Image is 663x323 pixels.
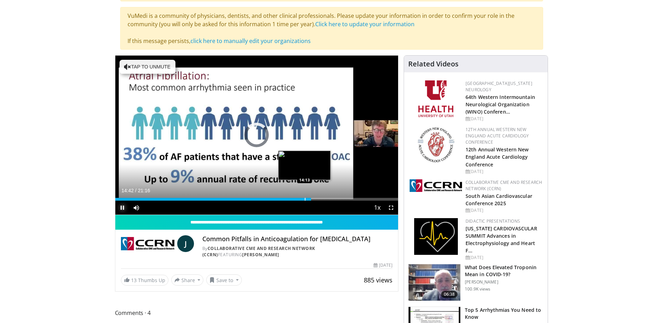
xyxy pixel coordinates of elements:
h4: Common Pitfalls in Anticoagulation for [MEDICAL_DATA] [202,235,392,243]
div: VuMedi is a community of physicians, dentists, and other clinical professionals. Please update yo... [120,7,543,50]
button: Playback Rate [370,201,384,215]
span: Comments 4 [115,308,399,317]
div: [DATE] [466,116,542,122]
span: 21:16 [138,188,150,193]
a: J [177,235,194,252]
div: By FEATURING [202,245,392,258]
a: 13 Thumbs Up [121,275,168,286]
img: 1860aa7a-ba06-47e3-81a4-3dc728c2b4cf.png.150x105_q85_autocrop_double_scale_upscale_version-0.2.png [414,218,458,255]
a: [GEOGRAPHIC_DATA][US_STATE] Neurology [466,80,532,93]
a: [PERSON_NAME] [242,252,279,258]
p: 100.9K views [465,286,490,292]
img: 98daf78a-1d22-4ebe-927e-10afe95ffd94.150x105_q85_crop-smart_upscale.jpg [409,264,460,301]
button: Tap to unmute [120,60,175,74]
button: Mute [129,201,143,215]
img: Collaborative CME and Research Network (CCRN) [121,235,174,252]
a: 12th Annual Western New England Acute Cardiology Conference [466,127,529,145]
span: 13 [131,277,137,283]
p: [PERSON_NAME] [465,279,543,285]
button: Pause [115,201,129,215]
div: Didactic Presentations [466,218,542,224]
span: 06:38 [441,291,458,298]
video-js: Video Player [115,56,398,215]
span: / [135,188,137,193]
div: [DATE] [374,262,392,268]
h3: What Does Elevated Troponin Mean in COVID-19? [465,264,543,278]
div: [DATE] [466,207,542,214]
img: image.jpeg [278,151,331,180]
a: Collaborative CME and Research Network (CCRN) [466,179,542,192]
span: 885 views [364,276,392,284]
img: f6362829-b0a3-407d-a044-59546adfd345.png.150x105_q85_autocrop_double_scale_upscale_version-0.2.png [418,80,453,117]
div: [DATE] [466,168,542,175]
a: 12th Annual Western New England Acute Cardiology Conference [466,146,528,167]
button: Fullscreen [384,201,398,215]
button: Share [171,274,204,286]
a: 64th Western Intermountain Neurological Organization (WINO) Conferen… [466,94,535,115]
a: 06:38 What Does Elevated Troponin Mean in COVID-19? [PERSON_NAME] 100.9K views [408,264,543,301]
a: Collaborative CME and Research Network (CCRN) [202,245,315,258]
a: South Asian Cardiovascular Conference 2025 [466,193,532,207]
h3: Top 5 Arrhythmias You Need to Know [465,307,543,321]
span: 14:42 [122,188,134,193]
a: click here to manually edit your organizations [190,37,311,45]
img: a04ee3ba-8487-4636-b0fb-5e8d268f3737.png.150x105_q85_autocrop_double_scale_upscale_version-0.2.png [410,179,462,192]
div: Progress Bar [115,198,398,201]
a: [US_STATE] CARDIOVASCULAR SUMMIT Advances in Electrophysiology and Heart F… [466,225,537,254]
h4: Related Videos [408,60,459,68]
a: Click here to update your information [315,20,415,28]
button: Save to [206,274,242,286]
img: 0954f259-7907-4053-a817-32a96463ecc8.png.150x105_q85_autocrop_double_scale_upscale_version-0.2.png [417,127,455,163]
div: [DATE] [466,254,542,261]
